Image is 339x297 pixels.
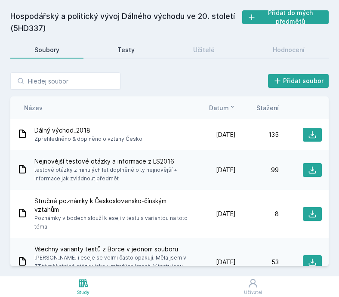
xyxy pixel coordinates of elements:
div: 53 [236,258,279,266]
span: Nejnovější testové otázky a informace z LS2016 [34,157,189,166]
span: Datum [209,103,229,112]
div: 135 [236,130,279,139]
span: Zpřehledněno & doplněno o vztahy Česko [34,135,142,143]
input: Hledej soubor [10,72,120,90]
span: [DATE] [216,258,236,266]
span: Dálný východ_2018 [34,126,142,135]
div: Study [77,289,89,296]
span: [PERSON_NAME] i eseje se velmi často opakují. Měla jsem v ZT téměř stejné otázky jako v minulých ... [34,254,189,279]
div: 8 [236,210,279,218]
span: [DATE] [216,130,236,139]
div: Testy [117,46,135,54]
a: Soubory [10,41,83,59]
button: Přidat soubor [268,74,329,88]
span: Stručné poznámky k Československo-čínským vztahům [34,197,189,214]
div: Učitelé [193,46,215,54]
span: Poznámky v bodech slouží k eseji v testu s variantou na toto téma. [34,214,189,231]
button: Datum [209,103,236,112]
span: [DATE] [216,166,236,174]
span: testové otázky z minulých let doplněné o ty nejnovější + informace jak zvládnout předmět [34,166,189,183]
div: 99 [236,166,279,174]
a: Hodnocení [249,41,329,59]
a: Učitelé [169,41,239,59]
div: Uživatel [244,289,262,296]
button: Přidat do mých předmětů [242,10,329,24]
div: Hodnocení [273,46,305,54]
h2: Hospodářský a politický vývoj Dálného východu ve 20. století (5HD337) [10,10,242,34]
span: Všechny varianty testů z Borce v jednom souboru [34,245,189,254]
button: Stažení [256,103,279,112]
a: Testy [94,41,159,59]
div: Soubory [34,46,59,54]
button: Název [24,103,43,112]
span: [DATE] [216,210,236,218]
